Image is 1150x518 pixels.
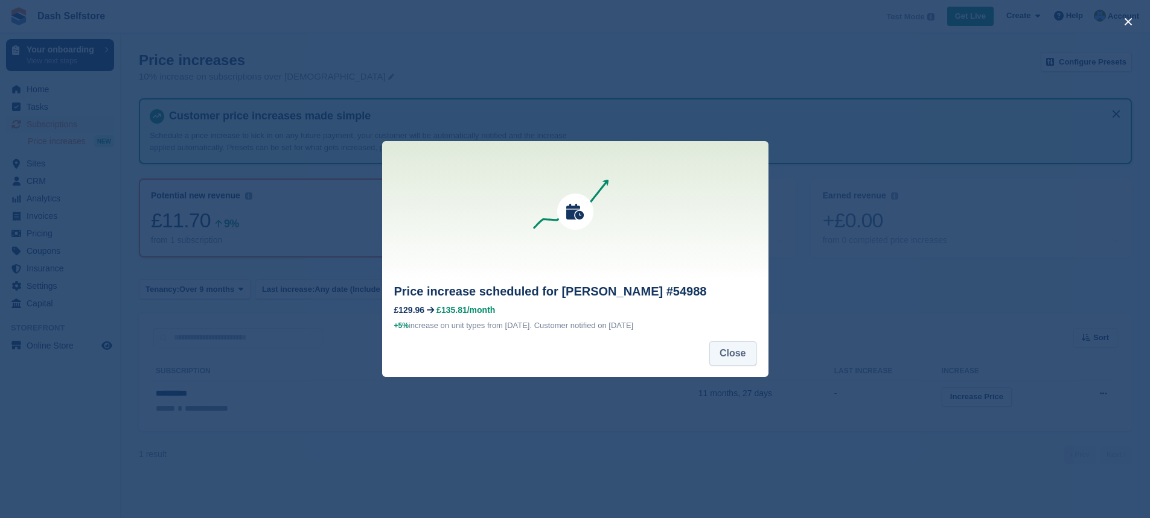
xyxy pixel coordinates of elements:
h2: Price increase scheduled for [PERSON_NAME] #54988 [394,282,756,300]
span: £135.81 [436,305,467,315]
button: close [1119,12,1138,31]
button: Close [709,341,756,365]
span: Customer notified on [DATE] [534,321,634,330]
span: increase on unit types from [DATE]. [394,321,532,330]
div: +5% [394,320,409,332]
div: £129.96 [394,305,425,315]
span: /month [467,305,496,315]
